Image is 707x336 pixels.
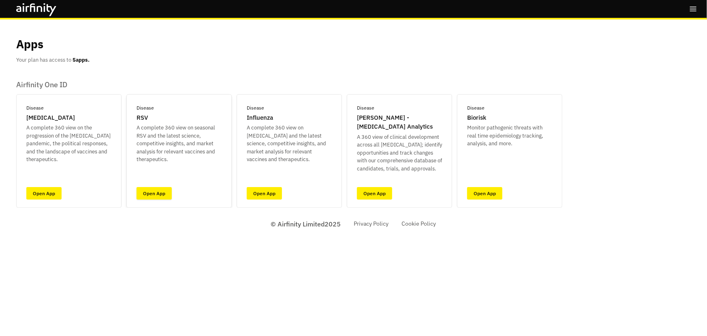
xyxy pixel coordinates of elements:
[16,36,43,53] p: Apps
[354,220,389,228] a: Privacy Policy
[271,219,341,229] p: © Airfinity Limited 2025
[357,104,374,112] p: Disease
[402,220,436,228] a: Cookie Policy
[16,80,562,89] p: Airfinity One ID
[247,187,282,200] a: Open App
[137,124,222,164] p: A complete 360 view on seasonal RSV and the latest science, competitive insights, and market anal...
[247,104,264,112] p: Disease
[467,104,485,112] p: Disease
[357,133,442,173] p: A 360 view of clinical development across all [MEDICAL_DATA]; identify opportunities and track ch...
[247,113,273,123] p: Influenza
[467,187,502,200] a: Open App
[26,124,111,164] p: A complete 360 view on the progression of the [MEDICAL_DATA] pandemic, the political responses, a...
[357,187,392,200] a: Open App
[137,104,154,112] p: Disease
[16,56,90,64] p: Your plan has access to
[467,113,486,123] p: Biorisk
[137,187,172,200] a: Open App
[467,124,552,148] p: Monitor pathogenic threats with real time epidemiology tracking, analysis, and more.
[26,187,62,200] a: Open App
[247,124,332,164] p: A complete 360 view on [MEDICAL_DATA] and the latest science, competitive insights, and market an...
[137,113,148,123] p: RSV
[357,113,442,131] p: [PERSON_NAME] - [MEDICAL_DATA] Analytics
[73,56,90,63] b: 5 apps.
[26,113,75,123] p: [MEDICAL_DATA]
[26,104,44,112] p: Disease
